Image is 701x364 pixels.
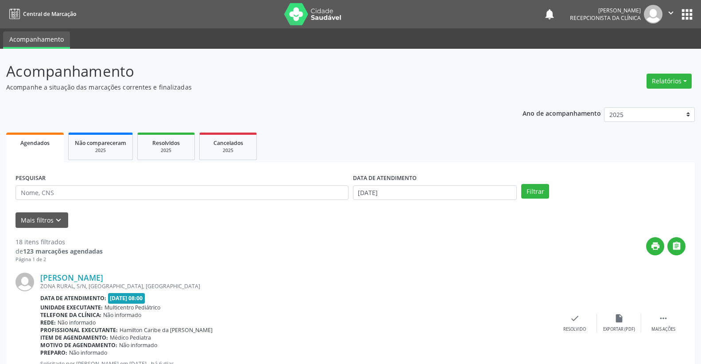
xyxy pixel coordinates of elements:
[75,147,126,154] div: 2025
[658,313,668,323] i: 
[353,172,417,185] label: DATA DE ATENDIMENTO
[521,184,549,199] button: Filtrar
[54,215,63,225] i: keyboard_arrow_down
[523,107,601,118] p: Ano de acompanhamento
[15,212,68,228] button: Mais filtroskeyboard_arrow_down
[6,7,76,21] a: Central de Marcação
[646,237,664,255] button: print
[105,304,160,311] span: Multicentro Pediátrico
[543,8,556,20] button: notifications
[40,349,67,356] b: Preparo:
[40,304,103,311] b: Unidade executante:
[15,273,34,291] img: img
[119,341,157,349] span: Não informado
[15,172,46,185] label: PESQUISAR
[108,293,145,303] span: [DATE] 08:00
[144,147,188,154] div: 2025
[20,139,50,147] span: Agendados
[353,185,517,200] input: Selecione um intervalo
[667,237,686,255] button: 
[570,7,641,14] div: [PERSON_NAME]
[69,349,107,356] span: Não informado
[563,326,586,333] div: Resolvido
[570,14,641,22] span: Recepcionista da clínica
[206,147,250,154] div: 2025
[40,311,101,319] b: Telefone da clínica:
[40,282,553,290] div: ZONA RURAL, S/N, [GEOGRAPHIC_DATA], [GEOGRAPHIC_DATA]
[614,313,624,323] i: insert_drive_file
[672,241,682,251] i: 
[23,247,103,255] strong: 123 marcações agendadas
[40,334,108,341] b: Item de agendamento:
[662,5,679,23] button: 
[15,237,103,247] div: 18 itens filtrados
[3,31,70,49] a: Acompanhamento
[40,341,117,349] b: Motivo de agendamento:
[40,273,103,282] a: [PERSON_NAME]
[647,74,692,89] button: Relatórios
[58,319,96,326] span: Não informado
[103,311,141,319] span: Não informado
[679,7,695,22] button: apps
[603,326,635,333] div: Exportar (PDF)
[651,241,660,251] i: print
[651,326,675,333] div: Mais ações
[213,139,243,147] span: Cancelados
[15,247,103,256] div: de
[110,334,151,341] span: Médico Pediatra
[40,319,56,326] b: Rede:
[644,5,662,23] img: img
[6,82,488,92] p: Acompanhe a situação das marcações correntes e finalizadas
[40,294,106,302] b: Data de atendimento:
[6,60,488,82] p: Acompanhamento
[15,185,349,200] input: Nome, CNS
[23,10,76,18] span: Central de Marcação
[40,326,118,334] b: Profissional executante:
[666,8,676,18] i: 
[570,313,580,323] i: check
[152,139,180,147] span: Resolvidos
[120,326,213,334] span: Hamilton Caribe da [PERSON_NAME]
[15,256,103,263] div: Página 1 de 2
[75,139,126,147] span: Não compareceram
